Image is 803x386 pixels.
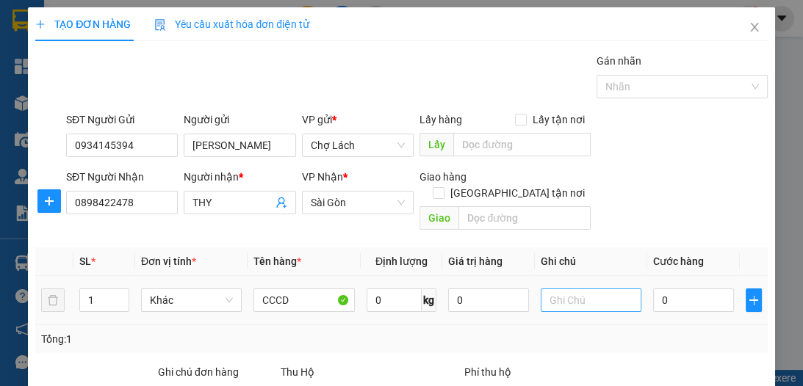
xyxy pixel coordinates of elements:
[66,112,178,128] div: SĐT Người Gửi
[311,134,405,156] span: Chợ Lách
[276,197,287,208] span: user-add
[458,206,591,230] input: Dọc đường
[419,206,458,230] span: Giao
[184,169,295,185] div: Người nhận
[154,19,166,31] img: icon
[35,19,46,29] span: plus
[464,364,645,386] div: Phí thu hộ
[79,255,91,267] span: SL
[38,195,60,207] span: plus
[422,288,436,312] span: kg
[253,288,354,312] input: VD: Bàn, Ghế
[37,189,61,213] button: plus
[419,114,462,125] span: Lấy hàng
[140,14,176,29] span: Nhận:
[453,133,591,156] input: Dọc đường
[35,18,131,30] span: TẠO ĐƠN HÀNG
[527,112,591,128] span: Lấy tận nơi
[597,55,641,67] label: Gán nhãn
[311,192,405,214] span: Sài Gòn
[302,112,414,128] div: VP gửi
[158,366,239,378] label: Ghi chú đơn hàng
[253,255,301,267] span: Tên hàng
[419,133,453,156] span: Lấy
[734,7,775,48] button: Close
[448,288,529,312] input: 0
[535,247,647,276] th: Ghi chú
[12,101,267,138] div: Tên hàng: TH MICRO 7200K ( : 1 )
[302,171,343,183] span: VP Nhận
[444,185,591,201] span: [GEOGRAPHIC_DATA] tận nơi
[140,30,267,48] div: DIỄM
[138,77,156,92] span: CC
[419,171,467,183] span: Giao hàng
[150,289,233,311] span: Khác
[541,288,641,312] input: Ghi Chú
[184,112,295,128] div: Người gửi
[375,255,428,267] span: Định lượng
[154,18,309,30] span: Yêu cầu xuất hóa đơn điện tử
[140,48,267,68] div: 0938389442
[746,288,762,312] button: plus
[12,12,130,30] div: Chợ Lách
[653,255,704,267] span: Cước hàng
[746,294,761,306] span: plus
[749,21,760,33] span: close
[66,169,178,185] div: SĐT Người Nhận
[41,331,312,347] div: Tổng: 1
[448,255,503,267] span: Giá trị hàng
[141,255,196,267] span: Đơn vị tính
[281,366,314,378] span: Thu Hộ
[140,12,267,30] div: Sài Gòn
[12,14,35,29] span: Gửi:
[41,288,65,312] button: delete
